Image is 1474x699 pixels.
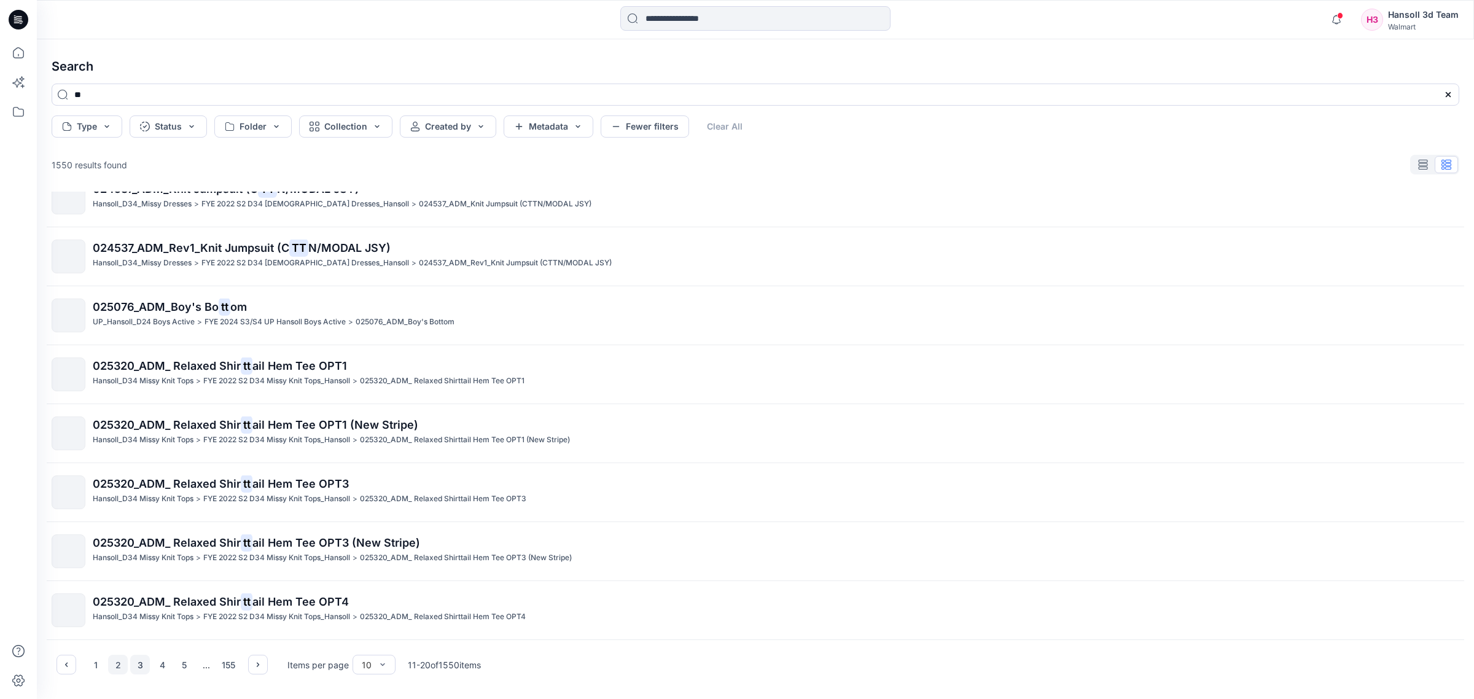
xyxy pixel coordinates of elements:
[289,239,308,256] mark: TT
[241,416,252,433] mark: tt
[201,257,409,270] p: FYE 2022 S2 D34 Ladies Dresses_Hansoll
[1388,7,1459,22] div: Hansoll 3d Team
[353,434,357,447] p: >
[93,552,193,564] p: Hansoll_D34 Missy Knit Tops
[419,198,591,211] p: 024537_ADM_Knit Jumpsuit (CTTN/MODAL JSY)
[252,595,349,608] span: ail Hem Tee OPT4
[411,257,416,270] p: >
[194,198,199,211] p: >
[44,409,1467,458] a: 025320_ADM_ Relaxed Shirttail Hem Tee OPT1 (New Stripe)Hansoll_D34 Missy Knit Tops>FYE 2022 S2 D3...
[360,434,570,447] p: 025320_ADM_ Relaxed Shirttail Hem Tee OPT1 (New Stripe)
[252,359,347,372] span: ail Hem Tee OPT1
[196,493,201,506] p: >
[360,611,526,623] p: 025320_ADM_ Relaxed Shirttail Hem Tee OPT4
[93,611,193,623] p: Hansoll_D34 Missy Knit Tops
[308,241,391,254] span: N/MODAL JSY)
[93,359,241,372] span: 025320_ADM_ Relaxed Shir
[360,552,572,564] p: 025320_ADM_ Relaxed Shirttail Hem Tee OPT3 (New Stripe)
[360,493,526,506] p: 025320_ADM_ Relaxed Shirttail Hem Tee OPT3
[130,655,150,674] button: 3
[130,115,207,138] button: Status
[205,316,346,329] p: FYE 2024 S3/S4 UP Hansoll Boys Active
[299,115,392,138] button: Collection
[93,536,241,549] span: 025320_ADM_ Relaxed Shir
[197,655,216,674] div: ...
[194,257,199,270] p: >
[152,655,172,674] button: 4
[219,298,230,315] mark: tt
[44,527,1467,576] a: 025320_ADM_ Relaxed Shirttail Hem Tee OPT3 (New Stripe)Hansoll_D34 Missy Knit Tops>FYE 2022 S2 D3...
[93,493,193,506] p: Hansoll_D34 Missy Knit Tops
[93,257,192,270] p: Hansoll_D34_Missy Dresses
[241,475,252,492] mark: tt
[360,375,524,388] p: 025320_ADM_ Relaxed Shirttail Hem Tee OPT1
[252,536,420,549] span: ail Hem Tee OPT3 (New Stripe)
[362,658,372,671] div: 10
[408,658,481,671] p: 11 - 20 of 1550 items
[230,300,247,313] span: om
[196,375,201,388] p: >
[400,115,496,138] button: Created by
[356,316,454,329] p: 025076_ADM_Boy's Bottom
[86,655,106,674] button: 1
[241,357,252,374] mark: tt
[93,418,241,431] span: 025320_ADM_ Relaxed Shir
[93,595,241,608] span: 025320_ADM_ Relaxed Shir
[93,198,192,211] p: Hansoll_D34_Missy Dresses
[287,658,349,671] p: Items per page
[353,611,357,623] p: >
[44,232,1467,281] a: 024537_ADM_Rev1_Knit Jumpsuit (CTTN/MODAL JSY)Hansoll_D34_Missy Dresses>FYE 2022 S2 D34 [DEMOGRAP...
[93,477,241,490] span: 025320_ADM_ Relaxed Shir
[601,115,689,138] button: Fewer filters
[52,158,127,171] p: 1550 results found
[258,180,277,197] mark: TT
[52,115,122,138] button: Type
[44,173,1467,222] a: 024537_ADM_Knit Jumpsuit (CTTN/MODAL JSY)Hansoll_D34_Missy Dresses>FYE 2022 S2 D34 [DEMOGRAPHIC_D...
[219,655,238,674] button: 155
[174,655,194,674] button: 5
[1388,22,1459,31] div: Walmart
[93,316,195,329] p: UP_Hansoll_D24 Boys Active
[93,434,193,447] p: Hansoll_D34 Missy Knit Tops
[93,300,219,313] span: 025076_ADM_Boy's Bo
[44,586,1467,635] a: 025320_ADM_ Relaxed Shirttail Hem Tee OPT4Hansoll_D34 Missy Knit Tops>FYE 2022 S2 D34 Missy Knit ...
[252,418,418,431] span: ail Hem Tee OPT1 (New Stripe)
[203,434,350,447] p: FYE 2022 S2 D34 Missy Knit Tops_Hansoll
[93,241,289,254] span: 024537_ADM_Rev1_Knit Jumpsuit (C
[203,493,350,506] p: FYE 2022 S2 D34 Missy Knit Tops_Hansoll
[196,552,201,564] p: >
[201,198,409,211] p: FYE 2022 S2 D34 Ladies Dresses_Hansoll
[203,611,350,623] p: FYE 2022 S2 D34 Missy Knit Tops_Hansoll
[44,350,1467,399] a: 025320_ADM_ Relaxed Shirttail Hem Tee OPT1Hansoll_D34 Missy Knit Tops>FYE 2022 S2 D34 Missy Knit ...
[1361,9,1383,31] div: H3
[42,49,1469,84] h4: Search
[108,655,128,674] button: 2
[353,552,357,564] p: >
[44,291,1467,340] a: 025076_ADM_Boy's BottomUP_Hansoll_D24 Boys Active>FYE 2024 S3/S4 UP Hansoll Boys Active>025076_AD...
[241,593,252,610] mark: tt
[411,198,416,211] p: >
[348,316,353,329] p: >
[353,493,357,506] p: >
[252,477,349,490] span: ail Hem Tee OPT3
[419,257,612,270] p: 024537_ADM_Rev1_Knit Jumpsuit (CTTN/MODAL JSY)
[203,375,350,388] p: FYE 2022 S2 D34 Missy Knit Tops_Hansoll
[241,534,252,551] mark: tt
[353,375,357,388] p: >
[93,375,193,388] p: Hansoll_D34 Missy Knit Tops
[44,468,1467,517] a: 025320_ADM_ Relaxed Shirttail Hem Tee OPT3Hansoll_D34 Missy Knit Tops>FYE 2022 S2 D34 Missy Knit ...
[196,434,201,447] p: >
[504,115,593,138] button: Metadata
[214,115,292,138] button: Folder
[203,552,350,564] p: FYE 2022 S2 D34 Missy Knit Tops_Hansoll
[196,611,201,623] p: >
[197,316,202,329] p: >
